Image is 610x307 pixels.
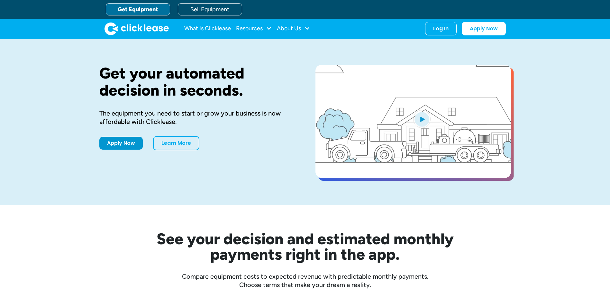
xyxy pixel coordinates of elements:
[236,22,272,35] div: Resources
[106,3,170,15] a: Get Equipment
[153,136,199,150] a: Learn More
[99,65,295,99] h1: Get your automated decision in seconds.
[277,22,310,35] div: About Us
[413,110,431,128] img: Blue play button logo on a light blue circular background
[433,25,449,32] div: Log In
[315,65,511,178] a: open lightbox
[462,22,506,35] a: Apply Now
[105,22,169,35] img: Clicklease logo
[99,109,295,126] div: The equipment you need to start or grow your business is now affordable with Clicklease.
[125,231,485,262] h2: See your decision and estimated monthly payments right in the app.
[99,137,143,150] a: Apply Now
[105,22,169,35] a: home
[99,272,511,289] div: Compare equipment costs to expected revenue with predictable monthly payments. Choose terms that ...
[184,22,231,35] a: What Is Clicklease
[178,3,242,15] a: Sell Equipment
